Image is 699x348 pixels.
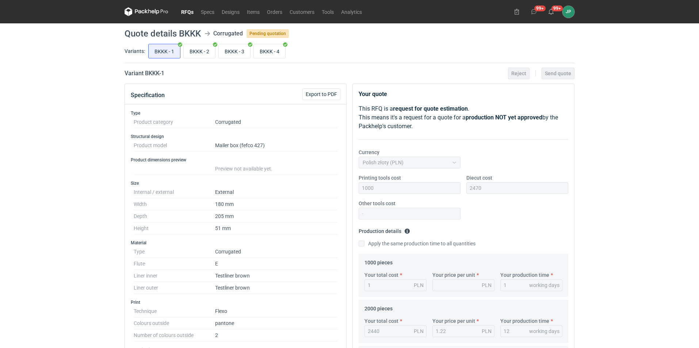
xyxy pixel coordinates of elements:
[215,258,337,270] dd: E
[134,329,215,341] dt: Number of colours outside
[529,282,559,289] div: working days
[359,240,475,247] label: Apply the same production time to all quantities
[197,7,218,16] a: Specs
[134,139,215,152] dt: Product model
[364,317,398,325] label: Your total cost
[131,157,340,163] h3: Product dimensions preview
[393,105,468,112] strong: request for quote estimation
[253,44,286,58] label: BKKK - 4
[466,114,542,121] strong: production NOT yet approved
[215,116,337,128] dd: Corrugated
[125,69,164,78] h2: Variant BKKK - 1
[131,240,340,246] h3: Material
[215,139,337,152] dd: Mailer box (fefco 427)
[134,116,215,128] dt: Product category
[542,68,574,79] button: Send quote
[183,44,215,58] label: BKKK - 2
[131,299,340,305] h3: Print
[562,6,574,18] div: Justyna Powała
[177,7,197,16] a: RFQs
[302,88,340,100] button: Export to PDF
[364,271,398,279] label: Your total cost
[243,7,263,16] a: Items
[148,44,180,58] label: BKKK - 1
[218,7,243,16] a: Designs
[125,47,145,55] label: Variants:
[432,317,475,325] label: Your price per unit
[134,198,215,210] dt: Width
[500,271,549,279] label: Your production time
[131,110,340,116] h3: Type
[337,7,366,16] a: Analytics
[364,303,393,311] legend: 2000 pieces
[215,166,272,172] span: Preview not available yet.
[218,44,251,58] label: BKKK - 3
[134,270,215,282] dt: Liner inner
[134,210,215,222] dt: Depth
[134,317,215,329] dt: Colours outside
[125,29,201,38] h1: Quote details BKKK
[286,7,318,16] a: Customers
[215,305,337,317] dd: Flexo
[562,6,574,18] button: JP
[528,6,540,18] button: 99+
[529,328,559,335] div: working days
[215,210,337,222] dd: 205 mm
[359,149,379,156] label: Currency
[545,6,557,18] button: 99+
[134,222,215,234] dt: Height
[134,305,215,317] dt: Technique
[318,7,337,16] a: Tools
[263,7,286,16] a: Orders
[466,174,492,181] label: Diecut cost
[414,328,424,335] div: PLN
[215,317,337,329] dd: pantone
[359,104,568,131] p: This RFQ is a . This means it's a request for a quote for a by the Packhelp's customer.
[215,329,337,341] dd: 2
[545,71,571,76] span: Send quote
[134,246,215,258] dt: Type
[247,29,289,38] span: Pending quotation
[508,68,530,79] button: Reject
[215,246,337,258] dd: Corrugated
[131,134,340,139] h3: Structural design
[134,186,215,198] dt: Internal / external
[215,270,337,282] dd: Testliner brown
[482,282,492,289] div: PLN
[359,225,410,234] legend: Production details
[482,328,492,335] div: PLN
[215,198,337,210] dd: 180 mm
[414,282,424,289] div: PLN
[131,180,340,186] h3: Size
[500,317,549,325] label: Your production time
[215,222,337,234] dd: 51 mm
[359,174,401,181] label: Printing tools cost
[511,71,526,76] span: Reject
[213,29,243,38] div: Corrugated
[134,258,215,270] dt: Flute
[364,257,393,265] legend: 1000 pieces
[359,91,387,97] strong: Your quote
[215,186,337,198] dd: External
[215,282,337,294] dd: Testliner brown
[432,271,475,279] label: Your price per unit
[134,282,215,294] dt: Liner outer
[131,87,165,104] button: Specification
[306,92,337,97] span: Export to PDF
[125,7,168,16] svg: Packhelp Pro
[359,200,396,207] label: Other tools cost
